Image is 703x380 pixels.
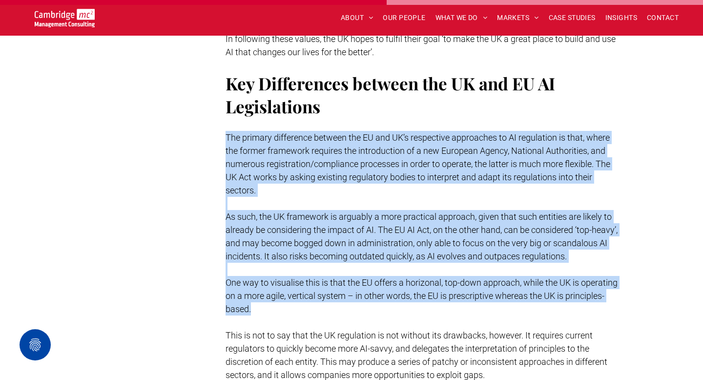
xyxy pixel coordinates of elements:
[226,72,555,118] span: Key Differences between the UK and EU AI Legislations
[35,9,95,27] img: Go to Homepage
[378,10,430,25] a: OUR PEOPLE
[600,10,642,25] a: INSIGHTS
[226,330,607,380] span: This is not to say that the UK regulation is not without its drawbacks, however. It requires curr...
[492,10,543,25] a: MARKETS
[226,132,610,195] span: The primary difference between the EU and UK’s respective approaches to AI regulation is that, wh...
[544,10,600,25] a: CASE STUDIES
[226,277,618,314] span: One way to visualise this is that the EU offers a horizonal, top-down approach, while the UK is o...
[226,34,616,57] span: In following these values, the UK hopes to fulfil their goal ‘to make the UK a great place to bui...
[226,211,618,261] span: As such, the UK framework is arguably a more practical approach, given that such entities are lik...
[336,10,378,25] a: ABOUT
[431,10,493,25] a: WHAT WE DO
[35,10,95,21] a: Your Business Transformed | Cambridge Management Consulting
[642,10,683,25] a: CONTACT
